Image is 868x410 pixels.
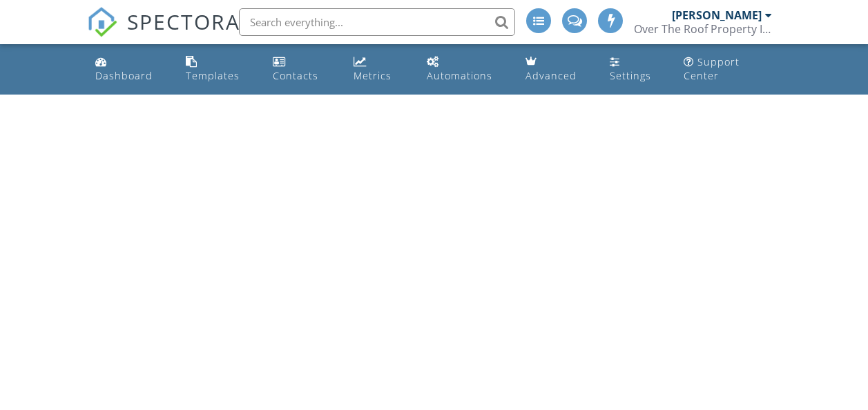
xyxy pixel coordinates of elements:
[127,7,240,36] span: SPECTORA
[604,50,667,89] a: Settings
[354,69,392,82] div: Metrics
[95,69,153,82] div: Dashboard
[348,50,410,89] a: Metrics
[273,69,318,82] div: Contacts
[610,69,651,82] div: Settings
[421,50,509,89] a: Automations (Advanced)
[525,69,577,82] div: Advanced
[87,19,240,48] a: SPECTORA
[672,8,762,22] div: [PERSON_NAME]
[678,50,778,89] a: Support Center
[684,55,740,82] div: Support Center
[180,50,256,89] a: Templates
[239,8,515,36] input: Search everything...
[520,50,592,89] a: Advanced
[186,69,240,82] div: Templates
[427,69,492,82] div: Automations
[267,50,337,89] a: Contacts
[634,22,772,36] div: Over The Roof Property Inspections
[87,7,117,37] img: The Best Home Inspection Software - Spectora
[90,50,169,89] a: Dashboard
